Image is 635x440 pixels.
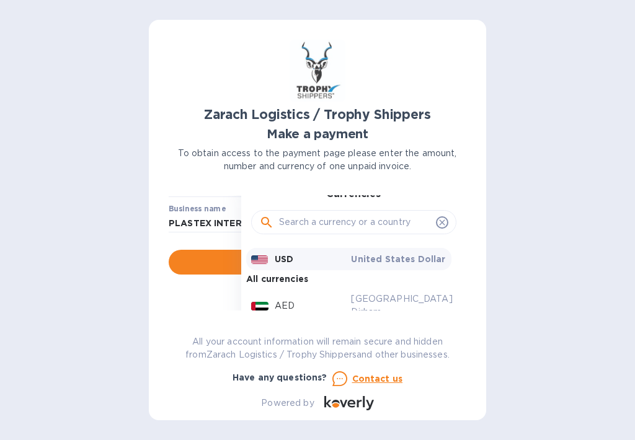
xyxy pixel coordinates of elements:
p: To obtain access to the payment page please enter the amount, number and currency of one unpaid i... [169,147,466,173]
p: Powered by [261,397,314,410]
img: AED [251,302,269,310]
p: All currencies [246,270,308,288]
span: Go to payment page [179,255,456,270]
b: Zarach Logistics / Trophy Shippers [204,107,430,122]
p: USD [275,253,293,265]
p: [GEOGRAPHIC_DATA] Dirham [351,293,446,319]
u: Contact us [352,374,403,384]
b: Have any questions? [233,372,327,382]
label: Business name [169,205,226,213]
p: AED [275,299,295,312]
button: Go to payment page [169,250,466,275]
input: Enter business name [169,214,466,233]
img: USD [251,255,268,264]
input: Search a currency or a country [279,213,431,232]
p: All your account information will remain secure and hidden from Zarach Logistics / Trophy Shipper... [169,335,466,361]
p: United States Dollar [351,253,446,265]
h1: Make a payment [169,127,466,141]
